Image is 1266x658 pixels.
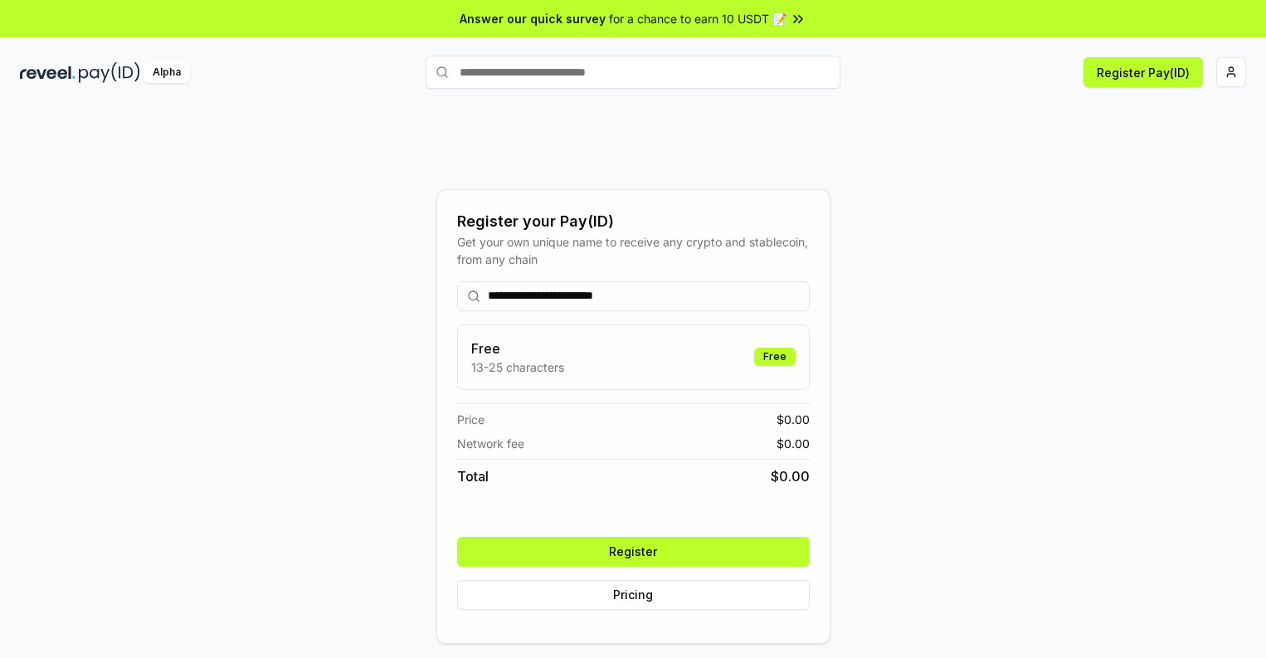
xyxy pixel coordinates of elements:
[771,466,810,486] span: $ 0.00
[1083,57,1203,87] button: Register Pay(ID)
[457,210,810,233] div: Register your Pay(ID)
[144,62,190,83] div: Alpha
[457,580,810,610] button: Pricing
[754,348,796,366] div: Free
[457,411,484,428] span: Price
[457,466,489,486] span: Total
[777,411,810,428] span: $ 0.00
[79,62,140,83] img: pay_id
[609,10,786,27] span: for a chance to earn 10 USDT 📝
[777,435,810,452] span: $ 0.00
[457,233,810,268] div: Get your own unique name to receive any crypto and stablecoin, from any chain
[20,62,75,83] img: reveel_dark
[471,339,564,358] h3: Free
[457,435,524,452] span: Network fee
[460,10,606,27] span: Answer our quick survey
[457,537,810,567] button: Register
[471,358,564,376] p: 13-25 characters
